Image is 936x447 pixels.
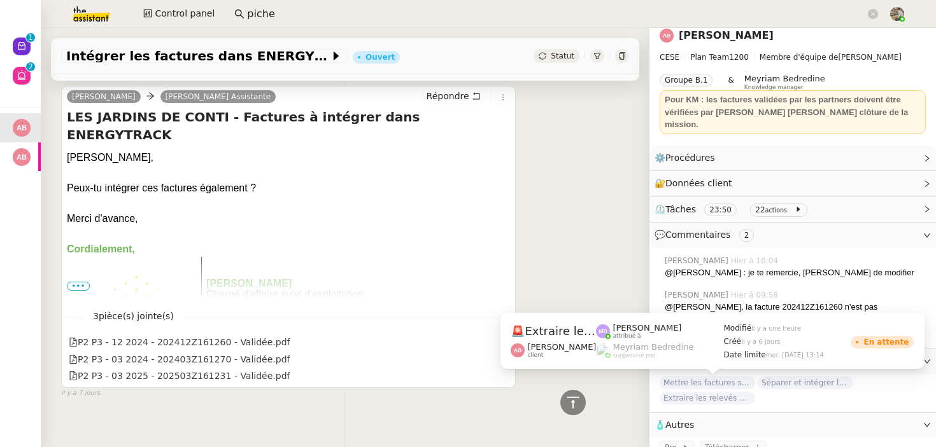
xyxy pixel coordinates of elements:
[655,204,812,214] span: ⏲️
[427,90,469,102] span: Répondre
[890,7,904,21] img: 388bd129-7e3b-4cb1-84b4-92a3d763e9b7
[665,95,908,129] strong: Pour KM : les factures validées par les partners doivent être vérifiées par [PERSON_NAME] [PERSON...
[704,203,737,216] nz-tag: 23:50
[665,255,731,266] span: [PERSON_NAME]
[13,119,31,137] img: svg
[744,74,825,90] app-user-label: Knowledge manager
[649,413,936,437] div: 🧴Autres
[793,355,809,368] nz-tag: 3
[136,5,222,23] button: Control panel
[69,335,290,350] div: P2 P3 - 12 2024 - 202412Z161260 - Validée.pdf
[155,6,215,21] span: Control panel
[744,74,825,83] span: Meyriam Bedredine
[67,108,510,144] h4: LES JARDINS DE CONTI - Factures à intégrer dans ENERGYTRACK
[66,50,330,62] span: Intégrer les factures dans ENERGYTRACK
[649,348,936,373] div: 🕵️Autres demandes en cours 3
[655,230,759,240] span: 💬
[760,53,839,62] span: Membre d'équipe de
[660,29,674,43] img: svg
[13,148,31,166] img: svg
[649,197,936,222] div: ⏲️Tâches 23:50 22actions
[655,420,694,430] span: 🧴
[365,53,395,61] div: Ouvert
[665,153,715,163] span: Procédures
[655,176,737,191] span: 🔐
[67,181,510,196] div: Peux-tu intégrer ces factures également ?
[729,53,749,62] span: 1200
[67,244,135,254] b: Cordialement,
[67,282,90,291] span: •••
[731,289,781,301] span: Hier à 09:58
[649,146,936,170] div: ⚙️Procédures
[26,62,35,71] nz-badge-sup: 2
[84,309,183,324] span: 3
[731,255,781,266] span: Hier à 16:04
[665,301,926,326] div: @[PERSON_NAME], la facture 202412Z161260 n'est pas correctement saisie (manque sous poste)
[665,230,730,240] span: Commentaires
[28,62,33,74] p: 2
[649,171,936,196] div: 🔐Données client
[744,84,804,91] span: Knowledge manager
[755,205,765,214] span: 22
[660,53,679,62] span: CESE
[690,53,729,62] span: Plan Team
[206,278,292,289] b: [PERSON_NAME]
[69,369,290,383] div: P2 P3 - 03 2025 - 202503Z161231 - Validée.pdf
[660,51,926,64] span: [PERSON_NAME]
[655,151,721,165] span: ⚙️
[660,392,755,404] span: Extraire les relevés de consommation
[665,178,732,188] span: Données client
[660,74,713,86] nz-tag: Groupe B.1
[655,355,814,366] span: 🕵️
[728,74,734,90] span: &
[99,311,174,321] span: pièce(s) jointe(s)
[26,33,35,42] nz-badge-sup: 1
[765,207,788,214] small: actions
[665,355,785,366] span: Autres demandes en cours
[67,150,510,165] div: [PERSON_NAME],
[67,211,510,226] div: Merci d'avance,
[665,289,731,301] span: [PERSON_NAME]
[422,89,485,103] button: Répondre
[206,289,524,300] div: Chargé d'affaire suivi d'exploitation
[76,257,197,388] img: Outlook-nerktnbb.png
[758,376,853,389] span: Séparer et intégrer les avoirs à ENERGYTRACK
[551,52,574,60] span: Statut
[69,352,290,367] div: P2 P3 - 03 2024 - 202403Z161270 - Validée.pdf
[160,91,276,102] a: [PERSON_NAME] Assistante
[665,266,926,279] div: @[PERSON_NAME] : je te remercie, [PERSON_NAME] de modifier
[28,33,33,45] p: 1
[665,204,696,214] span: Tâches
[665,326,926,338] div: Chauffage au lieu de Chauffage+ECS
[649,223,936,247] div: 💬Commentaires 2
[679,29,774,41] a: [PERSON_NAME]
[67,91,141,102] a: [PERSON_NAME]
[660,376,755,389] span: Mettre les factures sur ENERGYTRACK
[665,420,694,430] span: Autres
[739,229,755,242] nz-tag: 2
[61,388,100,399] span: il y a 7 jours
[247,6,865,23] input: Rechercher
